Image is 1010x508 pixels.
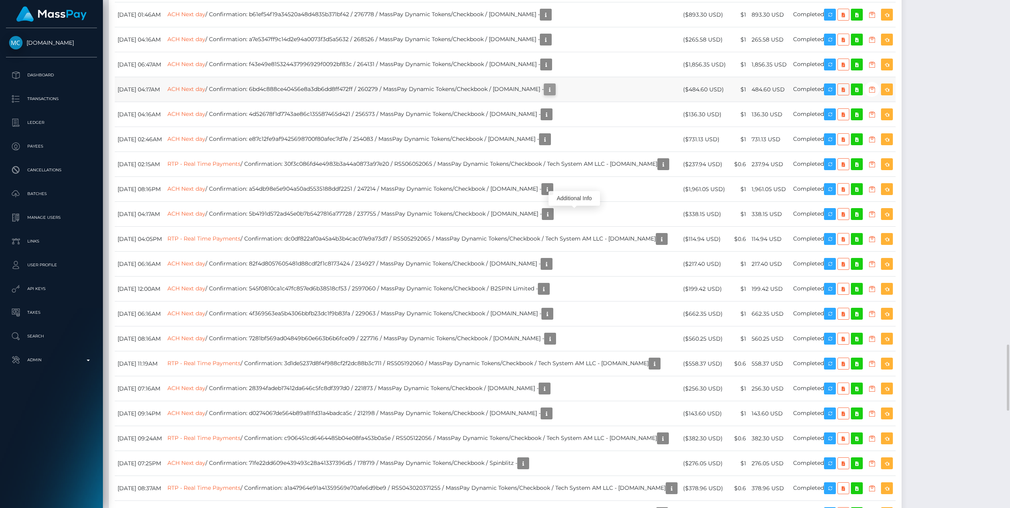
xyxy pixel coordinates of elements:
[749,476,790,501] td: 378.96 USD
[680,227,729,252] td: ($114.94 USD)
[680,202,729,227] td: ($338.15 USD)
[167,260,205,267] a: ACH Next day
[749,376,790,401] td: 256.30 USD
[9,140,94,152] p: Payees
[680,426,729,451] td: ($382.30 USD)
[729,301,749,326] td: $1
[680,27,729,52] td: ($265.58 USD)
[729,52,749,77] td: $1
[790,301,896,326] td: Completed
[165,401,680,426] td: / Confirmation: d0274067de564b89a81fd31a4badca5c / 212198 / MassPay Dynamic Tokens/Checkbook / [D...
[680,476,729,501] td: ($378.96 USD)
[729,326,749,351] td: $1
[115,451,165,476] td: [DATE] 07:25PM
[165,227,680,252] td: / Confirmation: dc0df822af0a45a4b3b4cac07e9a73d7 / RS505292065 / MassPay Dynamic Tokens/Checkbook...
[680,401,729,426] td: ($143.60 USD)
[749,27,790,52] td: 265.58 USD
[115,301,165,326] td: [DATE] 06:16AM
[165,177,680,202] td: / Confirmation: a54db98e5e904a50ad5535188ddf2251 / 247214 / MassPay Dynamic Tokens/Checkbook / [D...
[165,102,680,127] td: / Confirmation: 4d52678f1d7743ae86c135587465d421 / 256573 / MassPay Dynamic Tokens/Checkbook / [D...
[790,202,896,227] td: Completed
[165,476,680,501] td: / Confirmation: a1a47964e91a41359569e70afe6d9be9 / RS5043020371255 / MassPay Dynamic Tokens/Check...
[729,202,749,227] td: $1
[165,27,680,52] td: / Confirmation: a7e5347ff9c14d2e94a0073f3d5a5632 / 268526 / MassPay Dynamic Tokens/Checkbook / [D...
[167,85,205,93] a: ACH Next day
[680,351,729,376] td: ($558.37 USD)
[115,252,165,277] td: [DATE] 06:16AM
[729,351,749,376] td: $0.6
[9,283,94,295] p: API Keys
[165,351,680,376] td: / Confirmation: 3d1de5237d8f4f988cf2f2dc88b3c711 / RS505192060 / MassPay Dynamic Tokens/Checkbook...
[790,77,896,102] td: Completed
[790,426,896,451] td: Completed
[165,426,680,451] td: / Confirmation: c906451cd6464485b04e08fa453b0a5e / RS505122056 / MassPay Dynamic Tokens/Checkbook...
[115,27,165,52] td: [DATE] 04:16AM
[680,376,729,401] td: ($256.30 USD)
[749,301,790,326] td: 662.35 USD
[9,259,94,271] p: User Profile
[9,188,94,200] p: Batches
[729,252,749,277] td: $1
[167,110,205,118] a: ACH Next day
[9,93,94,105] p: Transactions
[749,252,790,277] td: 217.40 USD
[165,252,680,277] td: / Confirmation: 82f4d8057605481d88cdf2f1c8173424 / 234927 / MassPay Dynamic Tokens/Checkbook / [D...
[680,102,729,127] td: ($136.30 USD)
[165,127,680,152] td: / Confirmation: e87c12fe9af9425698700f80afec7d7e / 254083 / MassPay Dynamic Tokens/Checkbook / [D...
[167,135,205,142] a: ACH Next day
[6,255,97,275] a: User Profile
[790,351,896,376] td: Completed
[680,52,729,77] td: ($1,856.35 USD)
[6,39,97,46] span: [DOMAIN_NAME]
[790,401,896,426] td: Completed
[729,127,749,152] td: $1
[749,102,790,127] td: 136.30 USD
[680,152,729,177] td: ($237.94 USD)
[790,277,896,301] td: Completed
[680,177,729,202] td: ($1,961.05 USD)
[6,184,97,204] a: Batches
[790,451,896,476] td: Completed
[165,451,680,476] td: / Confirmation: 71fe22dd609e439493c28a41337396d5 / 178719 / MassPay Dynamic Tokens/Checkbook / Sp...
[790,252,896,277] td: Completed
[9,69,94,81] p: Dashboard
[167,360,241,367] a: RTP - Real Time Payments
[115,277,165,301] td: [DATE] 12:00AM
[790,376,896,401] td: Completed
[115,177,165,202] td: [DATE] 08:16PM
[680,301,729,326] td: ($662.35 USD)
[6,231,97,251] a: Links
[790,177,896,202] td: Completed
[749,401,790,426] td: 143.60 USD
[729,2,749,27] td: $1
[790,326,896,351] td: Completed
[9,212,94,224] p: Manage Users
[115,52,165,77] td: [DATE] 06:47AM
[115,376,165,401] td: [DATE] 07:16AM
[167,160,241,167] a: RTP - Real Time Payments
[729,401,749,426] td: $1
[729,77,749,102] td: $1
[165,52,680,77] td: / Confirmation: f43e49e815324437996929f0092bf83c / 264131 / MassPay Dynamic Tokens/Checkbook / [D...
[165,2,680,27] td: / Confirmation: b61ef54f19a34520a48d4835b371bf42 / 276778 / MassPay Dynamic Tokens/Checkbook / [D...
[6,160,97,180] a: Cancellations
[729,376,749,401] td: $1
[549,191,600,206] div: Additional Info
[6,136,97,156] a: Payees
[16,6,87,22] img: MassPay Logo
[749,127,790,152] td: 731.13 USD
[115,127,165,152] td: [DATE] 02:46AM
[115,102,165,127] td: [DATE] 04:16AM
[790,27,896,52] td: Completed
[749,52,790,77] td: 1,856.35 USD
[729,451,749,476] td: $1
[115,202,165,227] td: [DATE] 04:17AM
[167,434,241,442] a: RTP - Real Time Payments
[167,409,205,417] a: ACH Next day
[167,285,205,292] a: ACH Next day
[749,152,790,177] td: 237.94 USD
[115,326,165,351] td: [DATE] 08:16AM
[165,152,680,177] td: / Confirmation: 30f3c086fd4e4983b3a44a0873a97e20 / RS506052065 / MassPay Dynamic Tokens/Checkbook...
[790,227,896,252] td: Completed
[165,376,680,401] td: / Confirmation: 28394fadeb17412da646c5fc8df397d0 / 221873 / MassPay Dynamic Tokens/Checkbook / [D...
